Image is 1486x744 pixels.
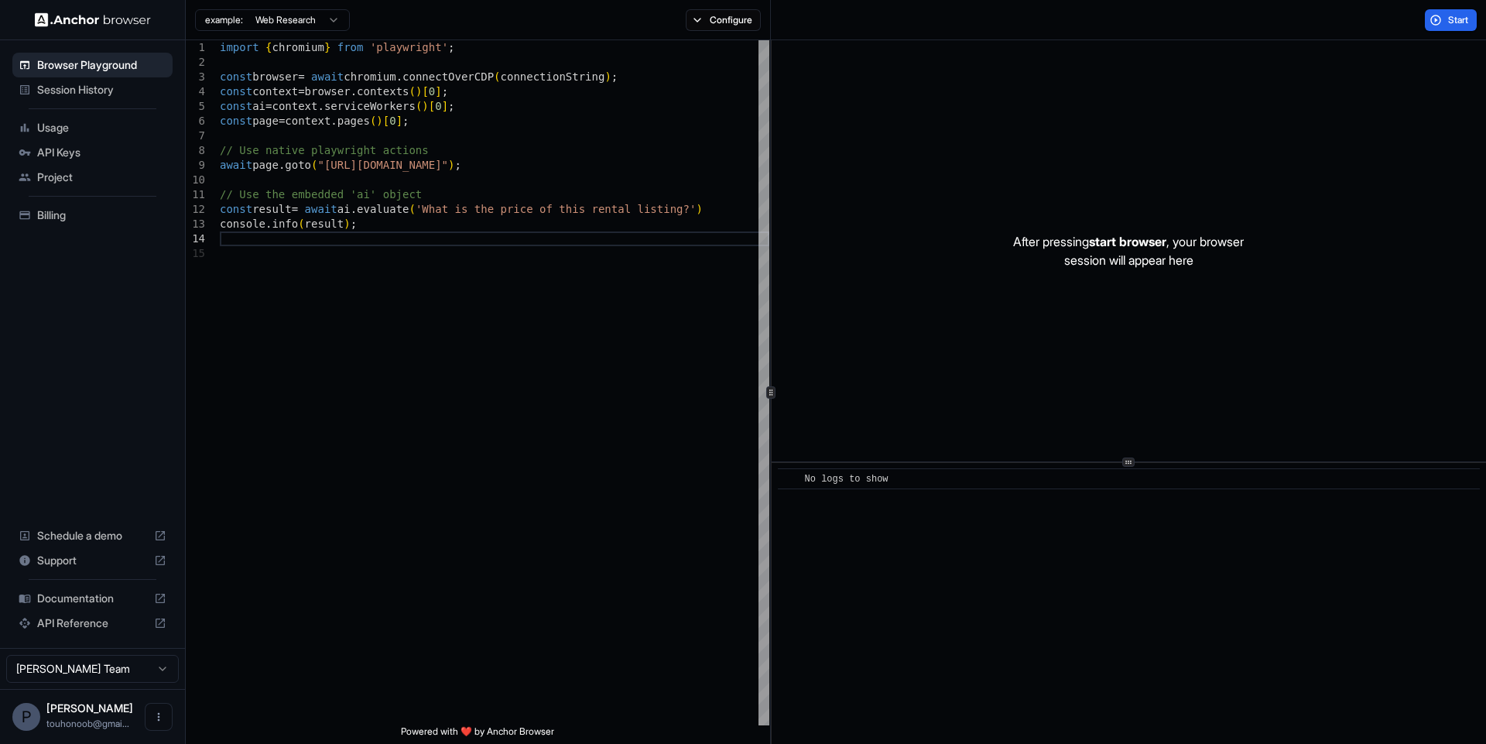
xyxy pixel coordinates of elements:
span: await [311,70,344,83]
span: ; [351,218,357,230]
span: Session History [37,82,166,98]
span: ; [448,41,454,53]
div: 1 [186,40,205,55]
span: ( [370,115,376,127]
span: ; [402,115,409,127]
span: contexts [357,85,409,98]
span: = [292,203,298,215]
span: Usage [37,120,166,135]
div: 11 [186,187,205,202]
button: Open menu [145,703,173,731]
span: ai [337,203,351,215]
span: start browser [1089,234,1166,249]
div: Project [12,165,173,190]
span: . [396,70,402,83]
span: 'playwright' [370,41,448,53]
span: = [265,100,272,112]
div: Session History [12,77,173,102]
span: { [265,41,272,53]
span: ( [311,159,317,171]
div: 10 [186,173,205,187]
div: API Keys [12,140,173,165]
span: goto [285,159,311,171]
div: Usage [12,115,173,140]
span: ) [422,100,428,112]
span: ) [376,115,382,127]
span: import [220,41,259,53]
span: ; [442,85,448,98]
span: context [252,85,298,98]
span: await [305,203,337,215]
span: No logs to show [805,474,889,485]
span: . [330,115,337,127]
div: 7 [186,129,205,143]
span: ( [494,70,500,83]
div: Schedule a demo [12,523,173,548]
div: 12 [186,202,205,217]
span: ; [454,159,461,171]
span: chromium [344,70,395,83]
div: Billing [12,203,173,228]
span: page [252,159,279,171]
span: chromium [272,41,324,53]
span: page [252,115,279,127]
span: Billing [37,207,166,223]
span: . [317,100,324,112]
span: ( [416,100,422,112]
div: 4 [186,84,205,99]
span: connectionString [501,70,605,83]
span: ( [409,85,416,98]
span: ) [604,70,611,83]
span: ] [442,100,448,112]
div: 14 [186,231,205,246]
span: Peter C. [46,701,133,715]
span: // Use the embedded 'ai' object [220,188,422,201]
span: 0 [429,85,435,98]
span: . [351,85,357,98]
span: ) [696,203,702,215]
button: Start [1425,9,1477,31]
span: ) [344,218,350,230]
span: const [220,100,252,112]
div: API Reference [12,611,173,636]
div: 15 [186,246,205,261]
span: } [324,41,330,53]
div: 2 [186,55,205,70]
span: browser [305,85,351,98]
span: browser [252,70,298,83]
span: context [272,100,317,112]
span: 'What is the price of this rental listing?' [416,203,696,215]
span: ] [396,115,402,127]
span: [ [383,115,389,127]
div: 9 [186,158,205,173]
span: const [220,70,252,83]
span: = [298,85,304,98]
span: example: [205,14,243,26]
span: touhonoob@gmail.com [46,718,129,729]
div: 5 [186,99,205,114]
span: . [279,159,285,171]
span: Schedule a demo [37,528,148,543]
span: . [351,203,357,215]
span: result [252,203,292,215]
span: info [272,218,298,230]
span: const [220,85,252,98]
span: context [285,115,330,127]
span: await [220,159,252,171]
span: ; [448,100,454,112]
span: "[URL][DOMAIN_NAME]" [317,159,448,171]
span: const [220,203,252,215]
span: Documentation [37,591,148,606]
span: Browser Playground [37,57,166,73]
div: 13 [186,217,205,231]
div: 3 [186,70,205,84]
span: ai [252,100,265,112]
span: const [220,115,252,127]
div: 8 [186,143,205,158]
span: ( [409,203,416,215]
span: ​ [786,471,793,487]
span: 0 [435,100,441,112]
span: = [279,115,285,127]
span: [ [429,100,435,112]
span: ) [448,159,454,171]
